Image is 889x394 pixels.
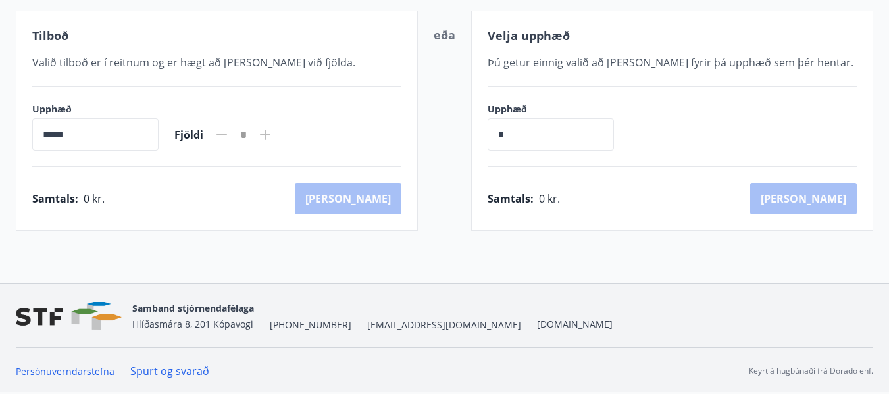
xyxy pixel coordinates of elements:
span: Þú getur einnig valið að [PERSON_NAME] fyrir þá upphæð sem þér hentar. [488,55,853,70]
a: Spurt og svarað [130,364,209,378]
span: Fjöldi [174,128,203,142]
span: Samtals : [488,191,534,206]
a: [DOMAIN_NAME] [537,318,613,330]
span: Hlíðasmára 8, 201 Kópavogi [132,318,253,330]
img: vjCaq2fThgY3EUYqSgpjEiBg6WP39ov69hlhuPVN.png [16,302,122,330]
span: Samtals : [32,191,78,206]
span: eða [434,27,455,43]
span: 0 kr. [84,191,105,206]
span: Samband stjórnendafélaga [132,302,254,314]
a: Persónuverndarstefna [16,365,114,378]
p: Keyrt á hugbúnaði frá Dorado ehf. [749,365,873,377]
span: Valið tilboð er í reitnum og er hægt að [PERSON_NAME] við fjölda. [32,55,355,70]
span: Velja upphæð [488,28,570,43]
label: Upphæð [32,103,159,116]
span: Tilboð [32,28,68,43]
span: [PHONE_NUMBER] [270,318,351,332]
label: Upphæð [488,103,627,116]
span: 0 kr. [539,191,560,206]
span: [EMAIL_ADDRESS][DOMAIN_NAME] [367,318,521,332]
